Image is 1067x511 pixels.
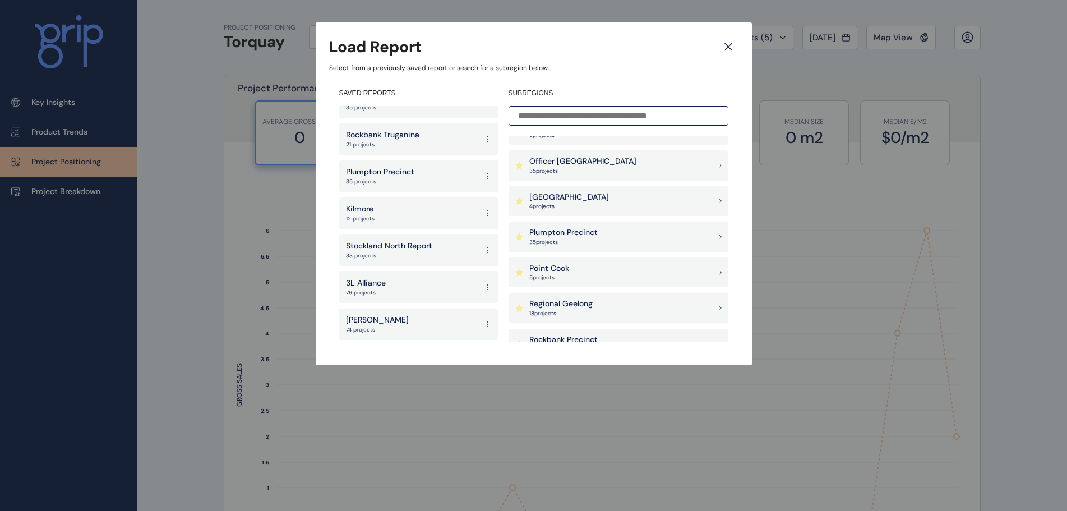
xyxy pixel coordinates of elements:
[529,274,569,282] p: 5 project s
[346,289,386,297] p: 79 projects
[346,326,409,334] p: 74 projects
[529,238,598,246] p: 35 project s
[529,298,593,310] p: Regional Geelong
[329,63,738,73] p: Select from a previously saved report or search for a subregion below...
[346,252,432,260] p: 33 projects
[346,130,419,141] p: Rockbank Truganina
[346,167,414,178] p: Plumpton Precinct
[339,89,498,98] h4: SAVED REPORTS
[529,131,627,139] p: 9 project s
[529,156,636,167] p: Officer [GEOGRAPHIC_DATA]
[346,278,386,289] p: 3L Alliance
[529,192,609,203] p: [GEOGRAPHIC_DATA]
[529,167,636,175] p: 35 project s
[346,104,453,112] p: 35 projects
[346,141,419,149] p: 21 projects
[346,241,432,252] p: Stockland North Report
[509,89,728,98] h4: SUBREGIONS
[529,227,598,238] p: Plumpton Precinct
[529,263,569,274] p: Point Cook
[529,202,609,210] p: 4 project s
[346,204,375,215] p: Kilmore
[529,334,598,346] p: Rockbank Precinct
[529,310,593,317] p: 18 project s
[346,315,409,326] p: [PERSON_NAME]
[346,178,414,186] p: 35 projects
[329,36,422,58] h3: Load Report
[346,215,375,223] p: 12 projects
